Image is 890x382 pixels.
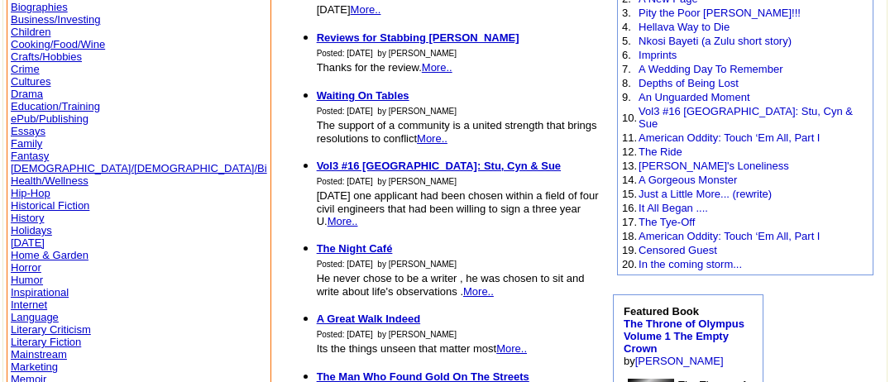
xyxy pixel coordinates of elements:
font: The support of a community is a united strength that brings resolutions to conflict [317,119,597,145]
font: [DATE] [317,3,381,16]
a: A Great Walk Indeed [317,313,420,325]
font: Thanks for the review. [317,61,452,74]
a: Marketing [11,361,58,373]
font: Its the things unseen that matter most [317,342,527,355]
font: Posted: [DATE] by [PERSON_NAME] [317,330,457,339]
a: ePub/Publishing [11,112,89,125]
font: [DATE] one applicant had been chosen within a field of four civil engineers that had been willing... [317,189,599,227]
a: [DEMOGRAPHIC_DATA]/[DEMOGRAPHIC_DATA]/Bi [11,162,267,174]
font: 17. [622,216,637,228]
a: Nkosi Bayeti (a Zulu short story) [639,35,792,47]
a: Censored Guest [639,244,717,256]
a: More.. [328,215,358,227]
font: 10. [622,112,637,124]
font: 15. [622,188,637,200]
font: 5. [622,35,631,47]
font: Posted: [DATE] by [PERSON_NAME] [317,260,457,269]
font: 6. [622,49,631,61]
a: Pity the Poor [PERSON_NAME]!!! [639,7,801,19]
font: 19. [622,244,637,256]
a: Imprints [639,49,677,61]
a: Vol3 #16 [GEOGRAPHIC_DATA]: Stu, Cyn & Sue [639,105,853,130]
a: Cooking/Food/Wine [11,38,105,50]
a: Drama [11,88,43,100]
a: Reviews for Stabbing [PERSON_NAME] [317,31,519,44]
a: Education/Training [11,100,100,112]
font: 14. [622,174,637,186]
font: 3. [622,7,631,19]
a: Language [11,311,59,323]
a: In the coming storm... [639,258,742,270]
font: 4. [622,21,631,33]
a: Waiting On Tables [317,89,409,102]
a: American Oddity: Touch ‘Em All, Part I [639,131,820,144]
font: He never chose to be a writer , he was chosen to sit and write about life's observations . [317,272,585,298]
a: Literary Criticism [11,323,91,336]
a: Biographies [11,1,68,13]
a: An Unguarded Moment [639,91,749,103]
a: Mainstream [11,348,67,361]
a: Horror [11,261,41,274]
font: 11. [622,131,637,144]
a: More.. [463,285,494,298]
font: 9. [622,91,631,103]
font: 20. [622,258,637,270]
a: [PERSON_NAME] [635,355,724,367]
a: Just a Little More... (rewrite) [639,188,772,200]
a: Family [11,137,42,150]
a: American Oddity: Touch ‘Em All, Part I [639,230,820,242]
a: The Ride [639,146,682,158]
a: A Wedding Day To Remember [639,63,782,75]
a: It All Began .... [639,202,708,214]
a: Hip-Hop [11,187,50,199]
a: History [11,212,44,224]
a: Crafts/Hobbies [11,50,82,63]
a: Business/Investing [11,13,100,26]
font: 18. [622,230,637,242]
a: Crime [11,63,40,75]
a: Literary Fiction [11,336,81,348]
a: Home & Garden [11,249,89,261]
a: [PERSON_NAME]'s Loneliness [639,160,789,172]
a: The Throne of Olympus Volume 1 The Empty Crown [624,318,744,355]
a: Internet [11,298,47,311]
a: The Night Café [317,242,393,255]
a: More.. [422,61,452,74]
a: More.. [417,132,447,145]
a: Humor [11,274,43,286]
a: Cultures [11,75,50,88]
font: by [624,305,744,367]
a: More.. [351,3,381,16]
a: More.. [496,342,527,355]
a: Vol3 #16 [GEOGRAPHIC_DATA]: Stu, Cyn & Sue [317,160,561,172]
a: The Tye-Off [639,216,695,228]
font: 12. [622,146,637,158]
a: Inspirational [11,286,69,298]
font: 16. [622,202,637,214]
a: Children [11,26,50,38]
a: Essays [11,125,45,137]
font: Posted: [DATE] by [PERSON_NAME] [317,49,457,58]
b: Featured Book [624,305,744,355]
a: A Gorgeous Monster [639,174,737,186]
a: Fantasy [11,150,49,162]
a: Hellava Way to Die [639,21,730,33]
a: [DATE] [11,236,45,249]
a: Holidays [11,224,52,236]
font: 8. [622,77,631,89]
a: Historical Fiction [11,199,89,212]
a: Health/Wellness [11,174,89,187]
font: Posted: [DATE] by [PERSON_NAME] [317,177,457,186]
a: Depths of Being Lost [639,77,739,89]
font: Posted: [DATE] by [PERSON_NAME] [317,107,457,116]
font: 13. [622,160,637,172]
font: 7. [622,63,631,75]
